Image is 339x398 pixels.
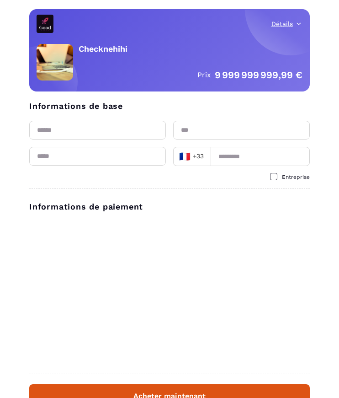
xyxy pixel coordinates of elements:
[37,15,53,33] img: logo
[295,20,302,27] img: icon
[173,147,211,166] div: Search for option
[271,19,302,28] button: Détails
[29,199,310,214] h3: Informations de paiement
[206,150,207,163] input: Search for option
[215,69,302,81] p: 9 999 999 999,99 €
[197,70,211,79] p: Prix
[179,150,191,163] span: 🇫🇷
[282,174,310,180] span: Entreprise
[37,44,73,81] img: Product Image
[29,99,310,113] h3: Informations de base
[27,220,312,364] iframe: Cadre de saisie sécurisé pour le paiement
[179,150,204,163] span: +33
[79,44,302,54] h4: Checknehihi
